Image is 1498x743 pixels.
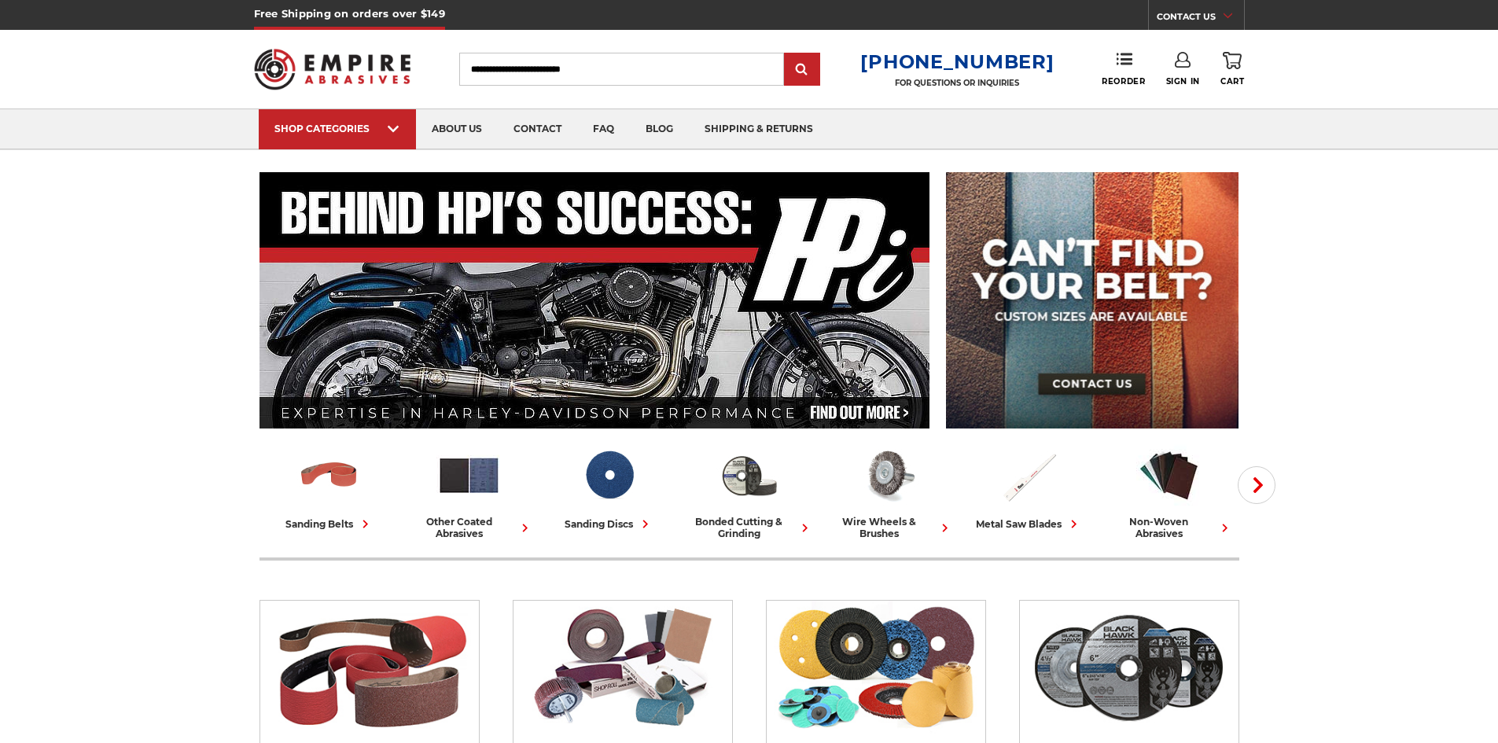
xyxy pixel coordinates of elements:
[576,443,642,508] img: Sanding Discs
[786,54,818,86] input: Submit
[1102,52,1145,86] a: Reorder
[860,50,1054,73] a: [PHONE_NUMBER]
[1136,443,1202,508] img: Non-woven Abrasives
[436,443,502,508] img: Other Coated Abrasives
[686,516,813,539] div: bonded cutting & grinding
[689,109,829,149] a: shipping & returns
[267,601,471,734] img: Sanding Belts
[966,443,1093,532] a: metal saw blades
[860,78,1054,88] p: FOR QUESTIONS OR INQUIRIES
[1106,516,1233,539] div: non-woven abrasives
[1220,76,1244,86] span: Cart
[406,516,533,539] div: other coated abrasives
[546,443,673,532] a: sanding discs
[946,172,1239,429] img: promo banner for custom belts.
[1027,601,1231,734] img: Bonded Cutting & Grinding
[285,516,374,532] div: sanding belts
[521,601,724,734] img: Other Coated Abrasives
[577,109,630,149] a: faq
[1166,76,1200,86] span: Sign In
[976,516,1082,532] div: metal saw blades
[716,443,782,508] img: Bonded Cutting & Grinding
[1102,76,1145,86] span: Reorder
[686,443,813,539] a: bonded cutting & grinding
[856,443,922,508] img: Wire Wheels & Brushes
[416,109,498,149] a: about us
[630,109,689,149] a: blog
[565,516,653,532] div: sanding discs
[254,39,411,100] img: Empire Abrasives
[774,601,977,734] img: Sanding Discs
[826,443,953,539] a: wire wheels & brushes
[1157,8,1244,30] a: CONTACT US
[259,172,930,429] img: Banner for an interview featuring Horsepower Inc who makes Harley performance upgrades featured o...
[1220,52,1244,86] a: Cart
[498,109,577,149] a: contact
[1106,443,1233,539] a: non-woven abrasives
[266,443,393,532] a: sanding belts
[406,443,533,539] a: other coated abrasives
[826,516,953,539] div: wire wheels & brushes
[296,443,362,508] img: Sanding Belts
[274,123,400,134] div: SHOP CATEGORIES
[1238,466,1275,504] button: Next
[996,443,1062,508] img: Metal Saw Blades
